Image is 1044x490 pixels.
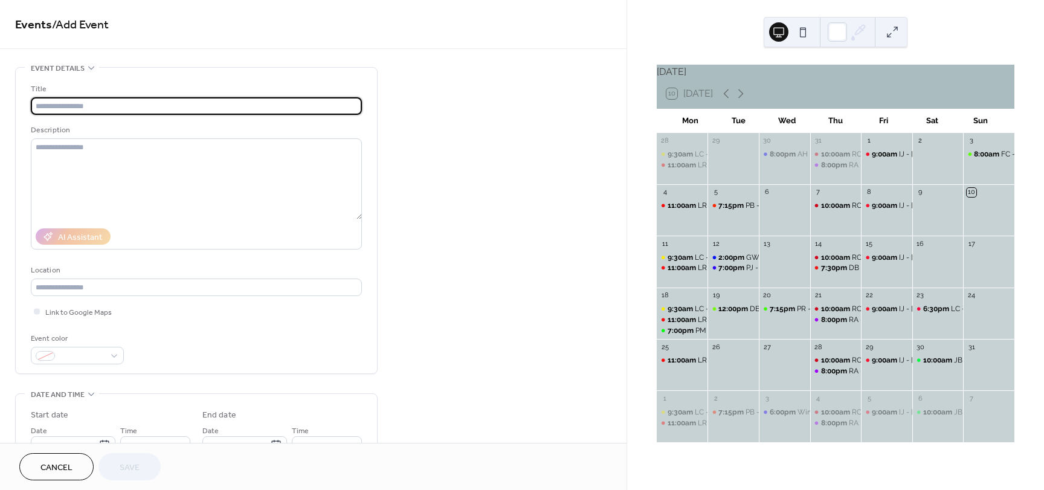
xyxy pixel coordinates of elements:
span: 9:00am [872,149,899,160]
div: LR - Yoga group [698,201,752,211]
div: 28 [814,343,823,352]
div: PJ - HCLC [746,263,779,273]
div: RC - Yoga [810,304,862,314]
div: GW-Fire Extinguiser Test [707,253,759,263]
div: 31 [967,343,976,352]
div: IJ - [GEOGRAPHIC_DATA][PERSON_NAME] [899,407,1040,417]
div: IJ - [GEOGRAPHIC_DATA][PERSON_NAME] [899,149,1040,160]
div: 7 [967,394,976,403]
div: 4 [660,188,669,197]
span: 10:00am [821,355,852,366]
span: 10:00am [821,407,852,417]
div: 1 [865,137,874,146]
div: IJ - St Johns church [861,201,912,211]
div: PB - Art group [746,407,792,417]
div: RA - Band Practice (Thu) [810,418,862,428]
div: 21 [814,291,823,300]
div: IJ - [GEOGRAPHIC_DATA][PERSON_NAME] [899,201,1040,211]
div: 3 [967,137,976,146]
div: IJ - St Johns church [861,304,912,314]
span: 10:00am [923,407,954,417]
div: 15 [865,239,874,248]
div: LC - Pilates [657,407,708,417]
div: RC - Yoga [810,407,862,417]
div: 16 [916,239,925,248]
span: Date [202,425,219,437]
div: RC - Yoga [852,149,885,160]
div: Sat [908,109,956,133]
div: LR - Yoga group [698,160,752,170]
div: PB - Art group [746,201,792,211]
div: IJ - [GEOGRAPHIC_DATA][PERSON_NAME] [899,253,1040,263]
div: 4 [814,394,823,403]
div: 3 [762,394,772,403]
span: 8:00pm [821,315,849,325]
span: 9:00am [872,304,899,314]
div: LC - Pilates [657,253,708,263]
span: 11:00am [668,263,698,273]
span: 10:00am [821,149,852,160]
div: RC - Yoga [852,201,885,211]
div: PB - Art group [707,407,759,417]
div: PR - Private meeting [797,304,865,314]
div: 13 [762,239,772,248]
span: 6:00pm [770,407,797,417]
span: Cancel [40,462,72,474]
div: 29 [865,343,874,352]
div: LC - Pilates [695,304,733,314]
div: 26 [711,343,720,352]
span: 7:15pm [718,201,746,211]
div: IJ - St Johns church [861,355,912,366]
div: 7 [814,188,823,197]
span: 10:00am [821,201,852,211]
a: Cancel [19,453,94,480]
span: Time [120,425,137,437]
div: LC - Pilates [657,149,708,160]
div: RC - Yoga [810,201,862,211]
div: RA - Band Practice (Thu) [849,160,930,170]
span: Date and time [31,388,85,401]
div: GW-Fire Extinguiser Test [746,253,830,263]
div: 6 [762,188,772,197]
div: Wine and Words on Wednesdays [759,407,810,417]
span: 9:30am [668,304,695,314]
div: JB - Art workshop [954,407,1013,417]
div: LR - Yoga group [657,355,708,366]
span: 9:00am [872,253,899,263]
div: Title [31,83,359,95]
div: RC - Yoga [810,149,862,160]
span: 9:00am [872,201,899,211]
span: Time [292,425,309,437]
span: 7:15pm [770,304,797,314]
div: LC - Pilates [695,407,733,417]
div: [DATE] [657,65,1014,79]
div: RA - Band Practice (Thu) [810,315,862,325]
div: PR - Private meeting [759,304,810,314]
div: RA - Band Practice (Thu) [810,160,862,170]
div: RC - Yoga [852,407,885,417]
span: 7:30pm [821,263,849,273]
span: 9:00am [872,407,899,417]
span: 10:00am [821,253,852,263]
div: Location [31,264,359,277]
span: 10:00am [821,304,852,314]
a: Events [15,13,52,37]
span: Date [31,425,47,437]
div: FC - Private Event [963,149,1014,160]
div: RC - Yoga [810,253,862,263]
div: DB - Memory Club Fun Day [707,304,759,314]
div: 30 [762,137,772,146]
div: AH - Parish Council [759,149,810,160]
div: RA - Band Practice (Thu) [849,366,930,376]
div: 11 [660,239,669,248]
div: PM - Band Practice [695,326,760,336]
span: 10:00am [923,355,954,366]
div: 12 [711,239,720,248]
div: Thu [811,109,860,133]
div: IJ - [GEOGRAPHIC_DATA][PERSON_NAME] [899,355,1040,366]
div: Description [31,124,359,137]
span: 11:00am [668,315,698,325]
div: RA - Band Practice (Thu) [810,366,862,376]
div: End date [202,409,236,422]
div: 31 [814,137,823,146]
